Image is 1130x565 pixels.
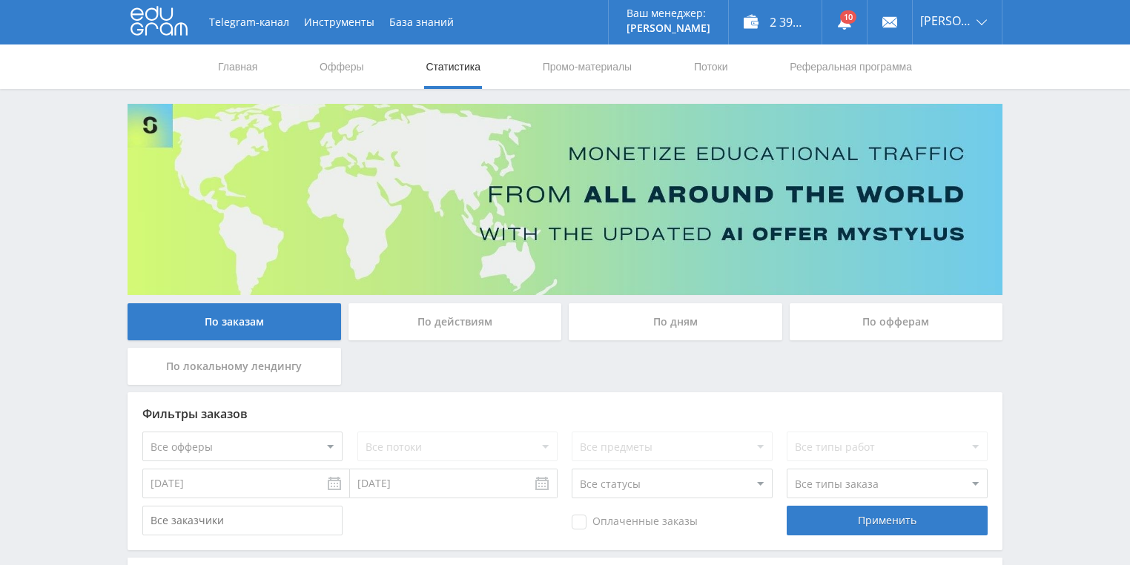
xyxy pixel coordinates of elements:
[128,303,341,340] div: По заказам
[627,7,710,19] p: Ваш менеджер:
[217,44,259,89] a: Главная
[142,506,343,535] input: Все заказчики
[541,44,633,89] a: Промо-материалы
[348,303,562,340] div: По действиям
[572,515,698,529] span: Оплаченные заказы
[142,407,988,420] div: Фильтры заказов
[788,44,913,89] a: Реферальная программа
[569,303,782,340] div: По дням
[128,348,341,385] div: По локальному лендингу
[318,44,366,89] a: Офферы
[790,303,1003,340] div: По офферам
[424,44,482,89] a: Статистика
[693,44,730,89] a: Потоки
[128,104,1002,295] img: Banner
[787,506,987,535] div: Применить
[627,22,710,34] p: [PERSON_NAME]
[920,15,972,27] span: [PERSON_NAME]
